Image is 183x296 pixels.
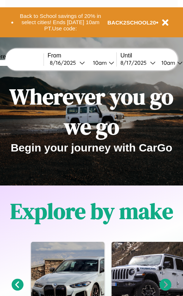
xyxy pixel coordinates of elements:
button: 8/16/2025 [48,59,87,67]
div: 8 / 17 / 2025 [120,59,150,66]
label: From [48,52,116,59]
div: 10am [158,59,177,66]
div: 8 / 16 / 2025 [50,59,79,66]
h1: Explore by make [10,196,173,226]
div: 10am [89,59,109,66]
button: 10am [87,59,116,67]
b: BACK2SCHOOL20 [108,19,156,26]
button: Back to School savings of 20% in select cities! Ends [DATE] 10am PT.Use code: [14,11,108,34]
